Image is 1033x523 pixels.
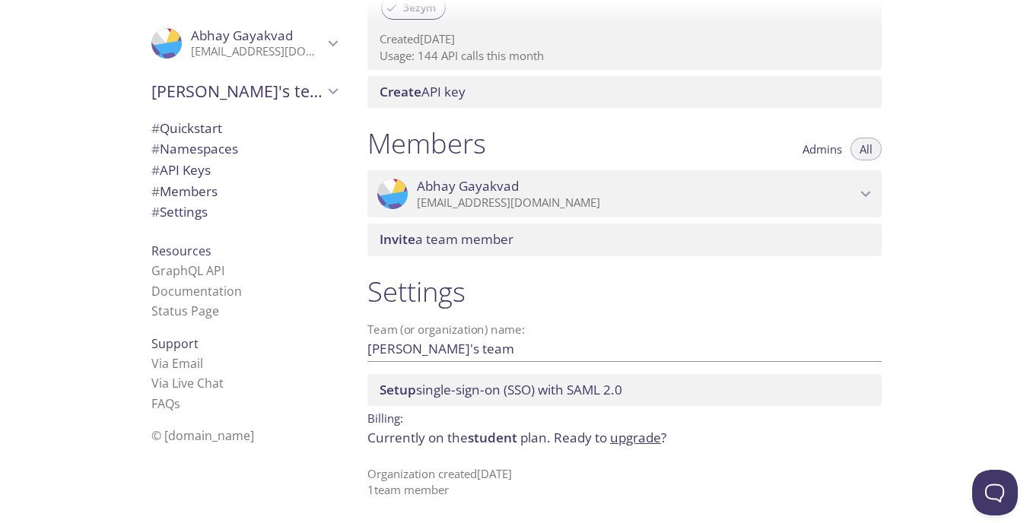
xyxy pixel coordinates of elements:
[367,324,526,335] label: Team (or organization) name:
[151,262,224,279] a: GraphQL API
[151,203,160,220] span: #
[554,429,666,446] span: Ready to ?
[151,303,219,319] a: Status Page
[139,201,349,223] div: Team Settings
[417,178,519,195] span: Abhay Gayakvad
[380,31,869,47] p: Created [DATE]
[139,181,349,202] div: Members
[151,119,160,137] span: #
[151,242,211,259] span: Resources
[151,140,238,157] span: Namespaces
[151,375,224,391] a: Via Live Chat
[367,223,882,255] div: Invite a team member
[151,395,180,412] a: FAQ
[380,83,421,100] span: Create
[139,18,349,68] div: Abhay Gayakvad
[367,170,882,217] div: Abhay Gayakvad
[380,48,869,64] p: Usage: 144 API calls this month
[139,71,349,111] div: Abhay's team
[151,161,160,179] span: #
[468,429,517,446] span: student
[367,466,882,499] p: Organization created [DATE] 1 team member
[151,161,211,179] span: API Keys
[380,381,622,398] span: single-sign-on (SSO) with SAML 2.0
[151,203,208,220] span: Settings
[417,195,856,211] p: [EMAIL_ADDRESS][DOMAIN_NAME]
[380,83,466,100] span: API key
[151,182,160,200] span: #
[151,335,199,352] span: Support
[367,76,882,108] div: Create API Key
[151,355,203,372] a: Via Email
[972,470,1018,515] iframe: Help Scout Beacon - Open
[139,160,349,181] div: API Keys
[191,44,323,59] p: [EMAIL_ADDRESS][DOMAIN_NAME]
[380,230,513,248] span: a team member
[367,126,486,160] h1: Members
[367,374,882,406] div: Setup SSO
[151,81,323,102] span: [PERSON_NAME]'s team
[151,140,160,157] span: #
[380,381,416,398] span: Setup
[367,428,882,448] p: Currently on the plan.
[367,274,882,309] h1: Settings
[191,27,293,44] span: Abhay Gayakvad
[151,182,218,200] span: Members
[850,138,882,160] button: All
[151,427,254,444] span: © [DOMAIN_NAME]
[151,283,242,300] a: Documentation
[610,429,661,446] a: upgrade
[139,138,349,160] div: Namespaces
[174,395,180,412] span: s
[139,118,349,139] div: Quickstart
[380,230,415,248] span: Invite
[793,138,851,160] button: Admins
[151,119,222,137] span: Quickstart
[367,406,882,428] p: Billing:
